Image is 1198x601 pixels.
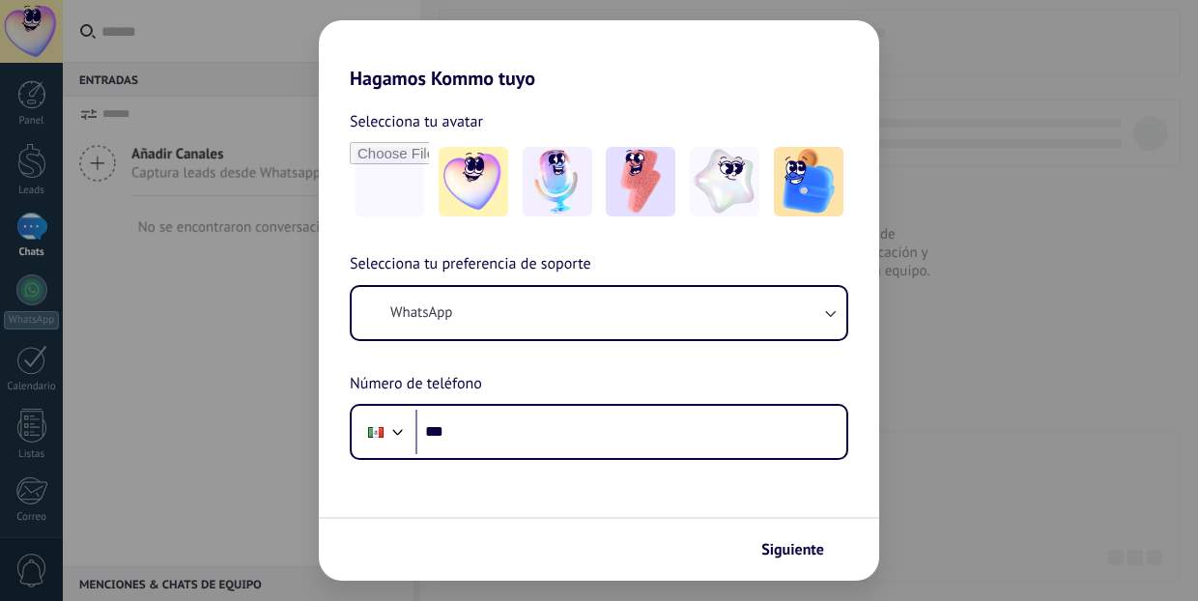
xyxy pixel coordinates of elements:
[357,412,394,452] div: Mexico: + 52
[523,147,592,216] img: -2.jpeg
[350,109,483,134] span: Selecciona tu avatar
[390,303,452,323] span: WhatsApp
[352,287,846,339] button: WhatsApp
[439,147,508,216] img: -1.jpeg
[774,147,843,216] img: -5.jpeg
[350,372,482,397] span: Número de teléfono
[606,147,675,216] img: -3.jpeg
[319,20,879,90] h2: Hagamos Kommo tuyo
[761,543,824,557] span: Siguiente
[350,252,591,277] span: Selecciona tu preferencia de soporte
[753,533,850,566] button: Siguiente
[690,147,759,216] img: -4.jpeg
